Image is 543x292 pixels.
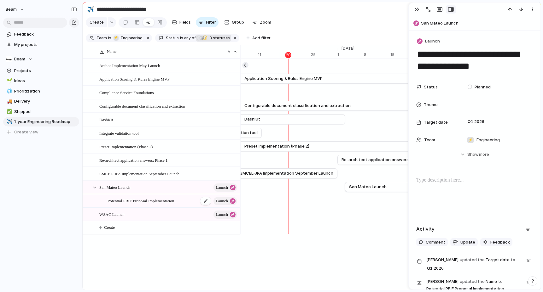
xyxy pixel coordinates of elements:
[6,98,12,104] button: 🚚
[337,45,358,52] span: [DATE]
[6,88,12,94] button: 🧊
[426,278,523,292] span: Name Potential PBIF Proposal Implementation
[179,35,197,42] button: isany of
[425,38,440,44] span: Launch
[337,52,364,58] div: 1
[498,278,503,285] span: to
[6,78,12,84] button: 🌱
[6,119,12,125] button: ✈️
[412,18,538,28] button: San Mateo Launch
[7,77,11,85] div: 🌱
[425,265,445,272] span: Q1 2026
[108,35,111,41] span: is
[3,107,79,116] div: ✅Shipped
[99,102,185,109] span: Configurable document classification and extraction
[85,4,96,14] button: ✈️
[240,170,333,177] span: SMCEL-JPA Implementation September Launch
[14,119,77,125] span: 1-year Engineering Roadmap
[99,62,160,69] span: Anthos Implementation May Launch
[284,52,311,58] div: 18
[99,211,125,218] span: WSAC Launch
[90,19,104,25] span: Create
[426,239,445,245] span: Comment
[480,238,512,246] button: Feedback
[183,35,196,41] span: any of
[416,37,442,46] button: Launch
[6,109,12,115] button: ✅
[342,157,425,163] span: Re-architect application answers: Phase 1
[3,66,79,76] a: Projects
[426,256,523,273] span: Target date
[475,84,491,90] span: Planned
[196,35,231,42] button: 3 statuses
[99,116,113,123] span: DashKit
[14,31,77,37] span: Feedback
[14,109,77,115] span: Shipped
[416,238,448,246] button: Comment
[231,52,258,58] div: 4
[3,87,79,96] a: 🧊Prioritization
[479,151,489,158] span: more
[467,151,479,158] span: Show
[3,97,79,106] a: 🚚Delivery
[242,34,274,42] button: Add filter
[196,17,219,27] button: Filter
[311,52,337,58] div: 25
[86,17,107,27] button: Create
[3,54,79,64] button: Beam
[221,17,247,27] button: Group
[14,88,77,94] span: Prioritization
[232,19,244,25] span: Group
[179,19,191,25] span: Fields
[421,20,538,26] span: San Mateo Launch
[96,35,107,41] span: Team
[244,103,351,109] span: Configurable document classification and extraction
[3,4,28,14] button: Beam
[208,35,230,41] span: statuses
[99,143,153,150] span: Preset Implementation (Phase 2)
[104,224,115,231] span: Create
[14,98,77,104] span: Delivery
[216,183,228,192] span: launch
[424,102,438,108] span: Theme
[424,84,438,90] span: Status
[99,170,179,177] span: SMCEL-JPA Implementation September Launch
[213,183,237,192] button: launch
[349,182,432,192] a: San Mateo Launch
[216,197,228,205] span: launch
[87,5,94,14] div: ✈️
[7,87,11,95] div: 🧊
[258,52,284,58] div: 11
[108,197,174,204] span: Potential PBIF Proposal Implementation
[424,137,435,143] span: Team
[349,184,387,190] span: San Mateo Launch
[107,101,443,110] a: Configurable document classification and extraction
[107,35,113,42] button: is
[3,127,79,137] button: Create view
[3,117,79,126] a: ✈️1-year Engineering Roadmap
[14,42,77,48] span: My projects
[99,89,154,96] span: Compliance Service Foundations
[527,256,533,264] span: 1m
[252,35,271,41] span: Add filter
[426,257,458,263] span: [PERSON_NAME]
[180,35,183,41] span: is
[527,278,533,285] span: 1m
[7,108,11,115] div: ✅
[99,156,168,164] span: Re-architect application answers: Phase 1
[14,56,25,62] span: Beam
[213,197,237,205] button: launch
[3,76,79,86] a: 🌱Ideas
[416,149,533,160] button: Showmore
[14,68,77,74] span: Projects
[424,119,448,126] span: Target date
[244,76,323,82] span: Application Scoring & Rules Engine MVP
[99,129,139,137] span: Integrate validation tool
[224,74,443,83] a: Application Scoring & Rules Engine MVP
[216,210,228,219] span: launch
[467,137,474,143] div: ⚡
[7,98,11,105] div: 🚚
[114,36,119,41] div: ⚡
